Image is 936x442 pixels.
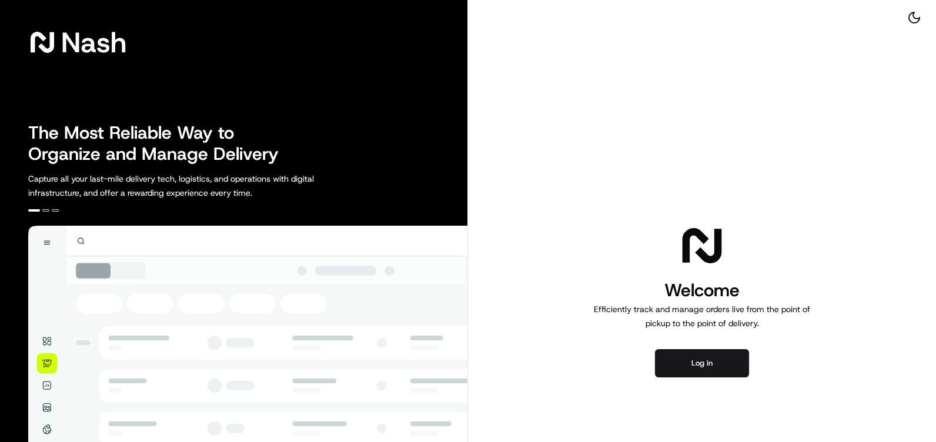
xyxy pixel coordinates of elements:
[589,279,815,302] h1: Welcome
[28,172,367,200] p: Capture all your last-mile delivery tech, logistics, and operations with digital infrastructure, ...
[28,122,292,165] h2: The Most Reliable Way to Organize and Manage Delivery
[61,31,126,54] span: Nash
[655,349,749,377] button: Log in
[589,302,815,330] p: Efficiently track and manage orders live from the point of pickup to the point of delivery.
